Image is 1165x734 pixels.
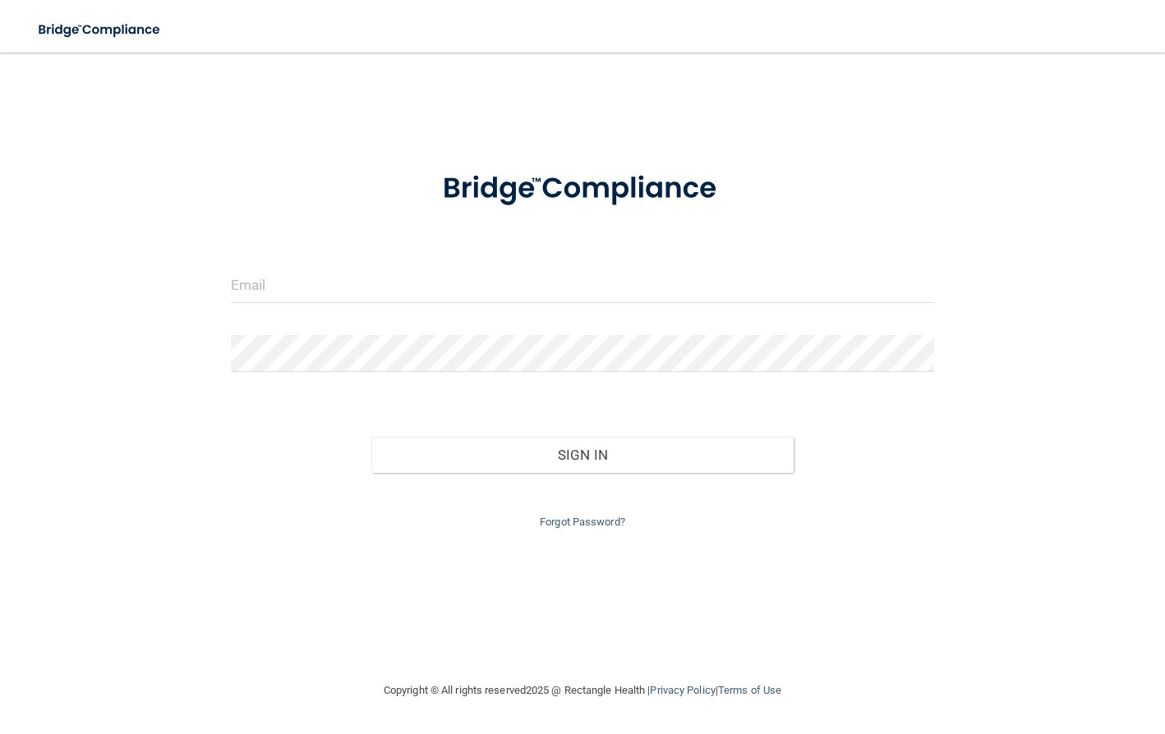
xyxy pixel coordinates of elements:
[371,437,794,473] button: Sign In
[283,664,882,717] div: Copyright © All rights reserved 2025 @ Rectangle Health | |
[540,516,625,528] a: Forgot Password?
[25,13,176,47] img: bridge_compliance_login_screen.278c3ca4.svg
[231,266,934,303] input: Email
[412,151,752,227] img: bridge_compliance_login_screen.278c3ca4.svg
[718,684,781,696] a: Terms of Use
[650,684,715,696] a: Privacy Policy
